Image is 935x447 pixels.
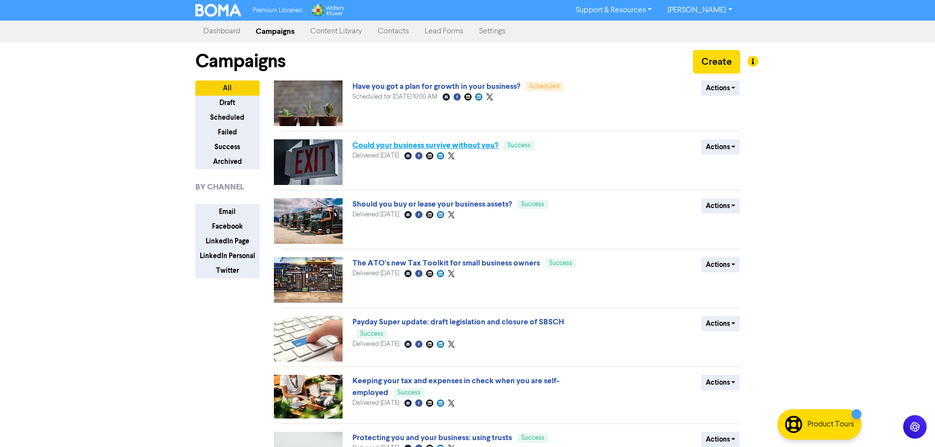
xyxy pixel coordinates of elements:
span: Success [521,435,544,441]
span: Delivered [DATE] [352,270,399,277]
span: Delivered [DATE] [352,153,399,159]
img: image_1756338708049.jpg [274,198,343,244]
button: LinkedIn Personal [195,248,260,263]
a: Could your business survive without you? [352,140,498,150]
a: The ATO's new Tax Toolkit for small business owners [352,258,540,268]
img: image_1757459830873.jpg [274,80,343,126]
button: Failed [195,125,260,140]
span: Success [398,390,421,396]
button: Scheduled [195,110,260,125]
a: Support & Resources [568,2,660,18]
a: [PERSON_NAME] [660,2,740,18]
button: Actions [701,198,740,213]
a: Payday Super update: draft legislation and closure of SBSCH [352,317,564,327]
a: Campaigns [248,22,302,41]
img: image_1756338469222.jpg [274,257,343,303]
span: Success [549,260,572,266]
button: Archived [195,154,260,169]
span: Scheduled [530,83,560,90]
span: Scheduled for [DATE] 10:00 AM [352,94,437,100]
button: Actions [701,316,740,331]
img: BOMA Logo [195,4,241,17]
span: Delivered [DATE] [352,400,399,406]
button: Actions [701,257,740,272]
button: Success [195,139,260,155]
span: Success [508,142,531,149]
button: Draft [195,95,260,110]
a: Should you buy or lease your business assets? [352,199,512,209]
span: Success [360,331,383,337]
button: Actions [701,375,740,390]
a: Contacts [370,22,417,41]
button: Create [693,50,740,74]
a: Dashboard [195,22,248,41]
button: Twitter [195,263,260,278]
a: Settings [471,22,513,41]
iframe: Chat Widget [886,400,935,447]
button: All [195,80,260,96]
button: Email [195,204,260,219]
span: Success [521,201,544,208]
button: Facebook [195,219,260,234]
button: Actions [701,139,740,155]
img: image_1755214046185.jpg [274,375,343,419]
h1: Campaigns [195,50,286,73]
button: Actions [701,80,740,96]
a: Content Library [302,22,370,41]
button: Actions [701,432,740,447]
img: image_1756079848996.jpeg [274,316,343,362]
a: Have you got a plan for growth in your business? [352,81,520,91]
a: Lead Forms [417,22,471,41]
span: Premium Libraries: [253,7,303,14]
span: Delivered [DATE] [352,341,399,347]
img: Wolters Kluwer [311,4,344,17]
a: Keeping your tax and expenses in check when you are self-employed [352,376,560,397]
span: Delivered [DATE] [352,211,399,218]
button: LinkedIn Page [195,234,260,249]
img: image_1757459662251.jpg [274,139,343,185]
a: Protecting you and your business: using trusts [352,433,512,443]
span: BY CHANNEL [195,181,244,193]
